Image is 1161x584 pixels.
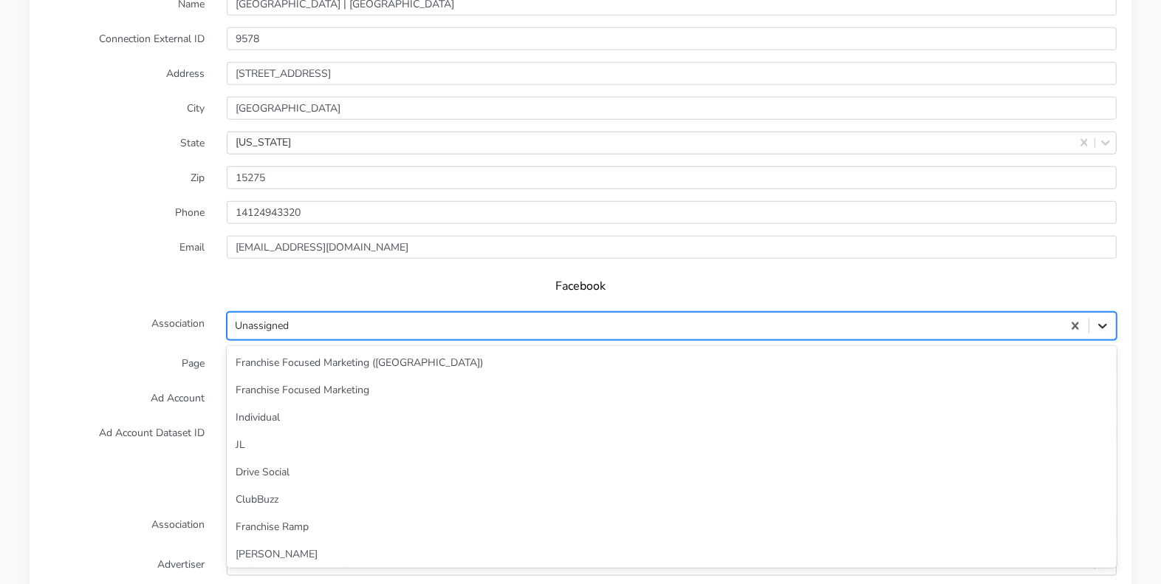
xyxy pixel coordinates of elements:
[227,404,1117,431] div: Individual
[33,421,216,460] label: Ad Account Dataset ID
[33,236,216,259] label: Email
[33,201,216,224] label: Phone
[227,458,1117,486] div: Drive Social
[235,318,289,333] div: Unassigned
[227,431,1117,458] div: JL
[227,540,1117,568] div: [PERSON_NAME]
[33,513,216,541] label: Association
[33,387,216,410] label: Ad Account
[33,27,216,50] label: Connection External ID
[227,236,1117,259] input: Enter Email ...
[33,62,216,85] label: Address
[227,62,1117,85] input: Enter Address ..
[227,513,1117,540] div: Franchise Ramp
[227,166,1117,189] input: Enter Zip ..
[236,135,291,151] div: [US_STATE]
[227,349,1117,376] div: Franchise Focused Marketing ([GEOGRAPHIC_DATA])
[33,312,216,340] label: Association
[59,481,1102,495] h5: TikTok
[33,166,216,189] label: Zip
[227,376,1117,404] div: Franchise Focused Marketing
[227,97,1117,120] input: Enter the City ..
[227,486,1117,513] div: ClubBuzz
[59,279,1102,293] h5: Facebook
[227,27,1117,50] input: Enter the external ID ..
[33,352,216,375] label: Page
[33,132,216,155] label: State
[227,201,1117,224] input: Enter phone ...
[33,553,216,576] label: Advertiser
[33,97,216,120] label: City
